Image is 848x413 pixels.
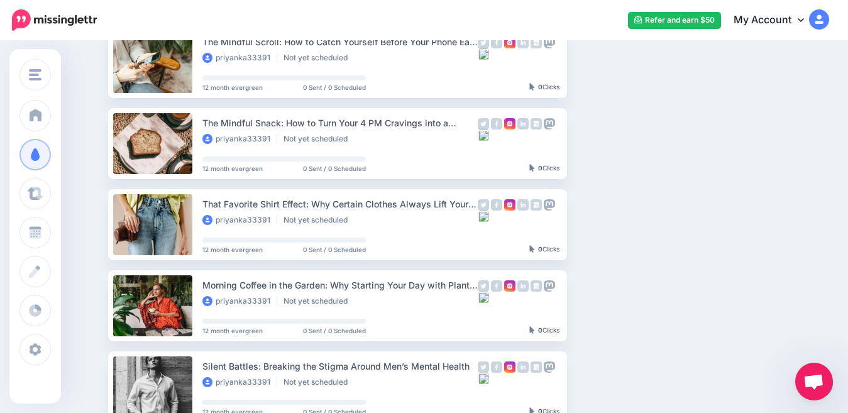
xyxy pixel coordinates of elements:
img: facebook-grey-square.png [491,361,502,373]
img: google_business-grey-square.png [531,280,542,292]
b: 0 [538,164,542,172]
img: instagram-square.png [504,199,515,211]
span: 12 month evergreen [202,165,263,172]
span: 12 month evergreen [202,328,263,334]
li: priyanka33391 [202,215,277,225]
img: pointer-grey-darker.png [529,245,535,253]
div: Morning Coffee in the Garden: Why Starting Your Day with Plants Changes Everything [202,278,478,292]
div: Clicks [529,165,559,172]
img: facebook-grey-square.png [491,118,502,129]
img: google_business-grey-square.png [531,199,542,211]
img: bluesky-grey-square.png [478,292,489,303]
li: Not yet scheduled [284,134,354,144]
div: That Favorite Shirt Effect: Why Certain Clothes Always Lift Your Spirits [202,197,478,211]
img: facebook-grey-square.png [491,199,502,211]
div: Clicks [529,246,559,253]
b: 0 [538,326,542,334]
img: mastodon-grey-square.png [544,280,555,292]
img: twitter-grey-square.png [478,280,489,292]
div: The Mindful Scroll: How to Catch Yourself Before Your Phone Eats the Evening [202,35,478,49]
div: The Mindful Snack: How to Turn Your 4 PM Cravings into a Moment of Calm [202,116,478,130]
li: priyanka33391 [202,53,277,63]
li: Not yet scheduled [284,377,354,387]
span: 12 month evergreen [202,246,263,253]
a: My Account [721,5,829,36]
span: 0 Sent / 0 Scheduled [303,84,366,91]
img: pointer-grey-darker.png [529,164,535,172]
img: google_business-grey-square.png [531,361,542,373]
img: google_business-grey-square.png [531,118,542,129]
span: 12 month evergreen [202,84,263,91]
img: bluesky-grey-square.png [478,211,489,222]
li: priyanka33391 [202,296,277,306]
span: 0 Sent / 0 Scheduled [303,165,366,172]
span: 0 Sent / 0 Scheduled [303,328,366,334]
li: Not yet scheduled [284,53,354,63]
img: mastodon-grey-square.png [544,37,555,48]
img: mastodon-grey-square.png [544,199,555,211]
img: Missinglettr [12,9,97,31]
div: Clicks [529,327,559,334]
img: mastodon-grey-square.png [544,361,555,373]
img: linkedin-grey-square.png [517,37,529,48]
li: priyanka33391 [202,377,277,387]
img: instagram-square.png [504,361,515,373]
div: Silent Battles: Breaking the Stigma Around Men’s Mental Health [202,359,478,373]
b: 0 [538,245,542,253]
img: google_business-grey-square.png [531,37,542,48]
img: twitter-grey-square.png [478,118,489,129]
img: twitter-grey-square.png [478,37,489,48]
b: 0 [538,83,542,91]
img: menu.png [29,69,41,80]
img: linkedin-grey-square.png [517,361,529,373]
li: Not yet scheduled [284,296,354,306]
div: Open chat [795,363,833,400]
img: linkedin-grey-square.png [517,199,529,211]
img: pointer-grey-darker.png [529,326,535,334]
span: 0 Sent / 0 Scheduled [303,246,366,253]
img: linkedin-grey-square.png [517,118,529,129]
li: Not yet scheduled [284,215,354,225]
img: bluesky-grey-square.png [478,373,489,384]
img: linkedin-grey-square.png [517,280,529,292]
img: instagram-square.png [504,118,515,129]
li: priyanka33391 [202,134,277,144]
img: bluesky-grey-square.png [478,48,489,60]
img: mastodon-grey-square.png [544,118,555,129]
img: facebook-grey-square.png [491,37,502,48]
img: twitter-grey-square.png [478,361,489,373]
a: Refer and earn $50 [628,12,721,29]
div: Clicks [529,84,559,91]
img: instagram-square.png [504,280,515,292]
img: twitter-grey-square.png [478,199,489,211]
img: pointer-grey-darker.png [529,83,535,91]
img: facebook-grey-square.png [491,280,502,292]
img: bluesky-grey-square.png [478,129,489,141]
img: instagram-square.png [504,37,515,48]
